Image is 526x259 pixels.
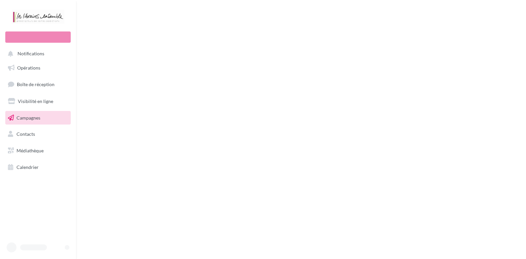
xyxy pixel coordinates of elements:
span: Calendrier [17,164,39,170]
a: Opérations [4,61,72,75]
a: Calendrier [4,160,72,174]
span: Médiathèque [17,148,44,153]
span: Opérations [17,65,40,71]
a: Visibilité en ligne [4,94,72,108]
span: Boîte de réception [17,81,55,87]
span: Contacts [17,131,35,137]
span: Notifications [18,51,44,57]
span: Visibilité en ligne [18,98,53,104]
a: Campagnes [4,111,72,125]
span: Campagnes [17,115,40,120]
a: Médiathèque [4,144,72,158]
a: Contacts [4,127,72,141]
div: Nouvelle campagne [5,31,71,43]
a: Boîte de réception [4,77,72,91]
